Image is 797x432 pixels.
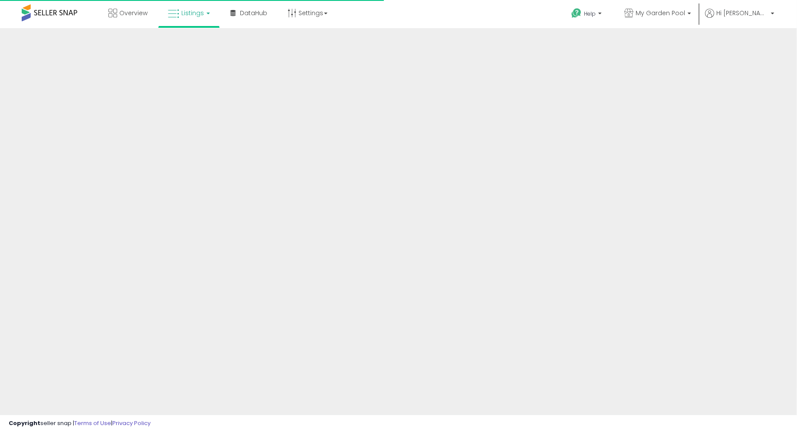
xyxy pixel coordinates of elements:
[716,9,768,17] span: Hi [PERSON_NAME]
[119,9,148,17] span: Overview
[571,8,582,19] i: Get Help
[564,1,610,28] a: Help
[181,9,204,17] span: Listings
[705,9,774,28] a: Hi [PERSON_NAME]
[584,10,596,17] span: Help
[240,9,267,17] span: DataHub
[636,9,685,17] span: My Garden Pool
